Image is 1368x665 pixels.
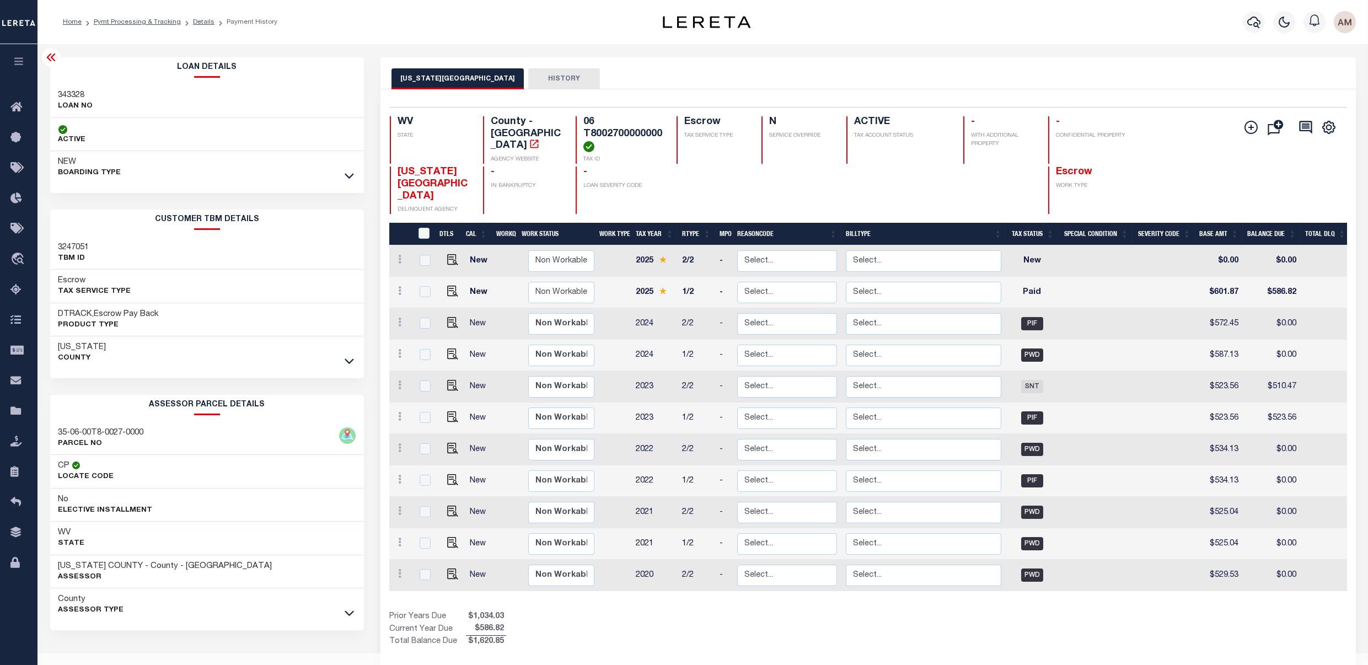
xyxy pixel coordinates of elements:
img: logo-dark.svg [663,16,751,28]
p: DELINQUENT AGENCY [398,206,470,214]
p: BOARDING TYPE [58,168,121,179]
span: PIF [1021,317,1043,330]
td: 2/2 [678,497,715,528]
td: 2025 [631,277,678,308]
span: - [583,167,587,177]
td: New [1006,245,1058,277]
p: Elective Installment [58,505,153,516]
p: PARCEL NO [58,438,144,449]
td: $534.13 [1195,465,1243,497]
p: County [58,353,106,364]
td: New [465,245,497,277]
td: Paid [1006,277,1058,308]
td: New [465,465,497,497]
span: - [971,117,975,127]
td: $534.13 [1195,434,1243,465]
td: 2/2 [678,434,715,465]
td: $0.00 [1195,245,1243,277]
td: 2021 [631,528,678,560]
td: 2023 [631,403,678,434]
p: TAX SERVICE TYPE [684,132,748,140]
td: $523.56 [1195,371,1243,403]
th: RType: activate to sort column ascending [678,223,715,245]
span: - [1056,117,1060,127]
th: Tax Status: activate to sort column ascending [1006,223,1058,245]
td: $572.45 [1195,308,1243,340]
th: Work Status [517,223,596,245]
span: PWD [1021,348,1043,362]
p: WITH ADDITIONAL PROPERTY [971,132,1035,148]
td: Total Balance Due [389,636,466,648]
td: 2020 [631,560,678,591]
p: TAX ACCOUNT STATUS [854,132,950,140]
td: 2023 [631,371,678,403]
span: $586.82 [466,623,506,635]
td: 2022 [631,434,678,465]
td: $525.04 [1195,528,1243,560]
td: $0.00 [1243,497,1301,528]
span: SNT [1021,380,1043,393]
span: PWD [1021,569,1043,582]
td: $586.82 [1243,277,1301,308]
td: - [715,245,733,277]
p: STATE [398,132,470,140]
h3: 35-06-00T8-0027-0000 [58,427,144,438]
th: &nbsp;&nbsp;&nbsp;&nbsp;&nbsp;&nbsp;&nbsp;&nbsp;&nbsp;&nbsp; [389,223,411,245]
td: 1/2 [678,465,715,497]
td: - [715,340,733,371]
img: Star.svg [659,256,667,263]
td: 2024 [631,340,678,371]
td: $0.00 [1243,434,1301,465]
td: $529.53 [1195,560,1243,591]
img: Star.svg [659,287,667,294]
td: New [465,371,497,403]
td: $0.00 [1243,560,1301,591]
td: - [715,403,733,434]
td: - [715,277,733,308]
p: SERVICE OVERRIDE [769,132,833,140]
p: Tax Service Type [58,286,131,297]
span: [US_STATE][GEOGRAPHIC_DATA] [398,167,468,201]
a: Pymt Processing & Tracking [94,19,181,25]
h3: DTRACK,Escrow Pay Back [58,309,159,320]
h4: ACTIVE [854,116,950,128]
th: Total DLQ: activate to sort column ascending [1301,223,1350,245]
td: $510.47 [1243,371,1301,403]
span: PWD [1021,443,1043,456]
td: $525.04 [1195,497,1243,528]
h3: WV [58,527,85,538]
td: $0.00 [1243,465,1301,497]
td: Current Year Due [389,623,466,635]
span: - [491,167,495,177]
p: WORK TYPE [1056,182,1128,190]
td: - [715,465,733,497]
h3: County [58,594,124,605]
h3: CP [58,460,70,471]
td: 2/2 [678,371,715,403]
span: Escrow [1056,167,1092,177]
p: LOAN NO [58,101,93,112]
td: $601.87 [1195,277,1243,308]
span: PIF [1021,474,1043,487]
h2: CUSTOMER TBM DETAILS [50,210,364,230]
span: PIF [1021,411,1043,425]
span: PWD [1021,537,1043,550]
h3: No [58,494,69,505]
h3: 343328 [58,90,93,101]
th: Balance Due: activate to sort column ascending [1243,223,1301,245]
h3: 3247051 [58,242,89,253]
th: Base Amt: activate to sort column ascending [1195,223,1243,245]
td: $523.56 [1195,403,1243,434]
p: LOAN SEVERITY CODE [583,182,663,190]
td: 1/2 [678,528,715,560]
p: Assessor Type [58,605,124,616]
span: $1,620.85 [466,636,506,648]
p: State [58,538,85,549]
td: $0.00 [1243,340,1301,371]
td: $523.56 [1243,403,1301,434]
th: Tax Year: activate to sort column ascending [631,223,678,245]
span: PWD [1021,506,1043,519]
p: ACTIVE [58,135,86,146]
td: 2024 [631,308,678,340]
th: &nbsp; [411,223,435,245]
